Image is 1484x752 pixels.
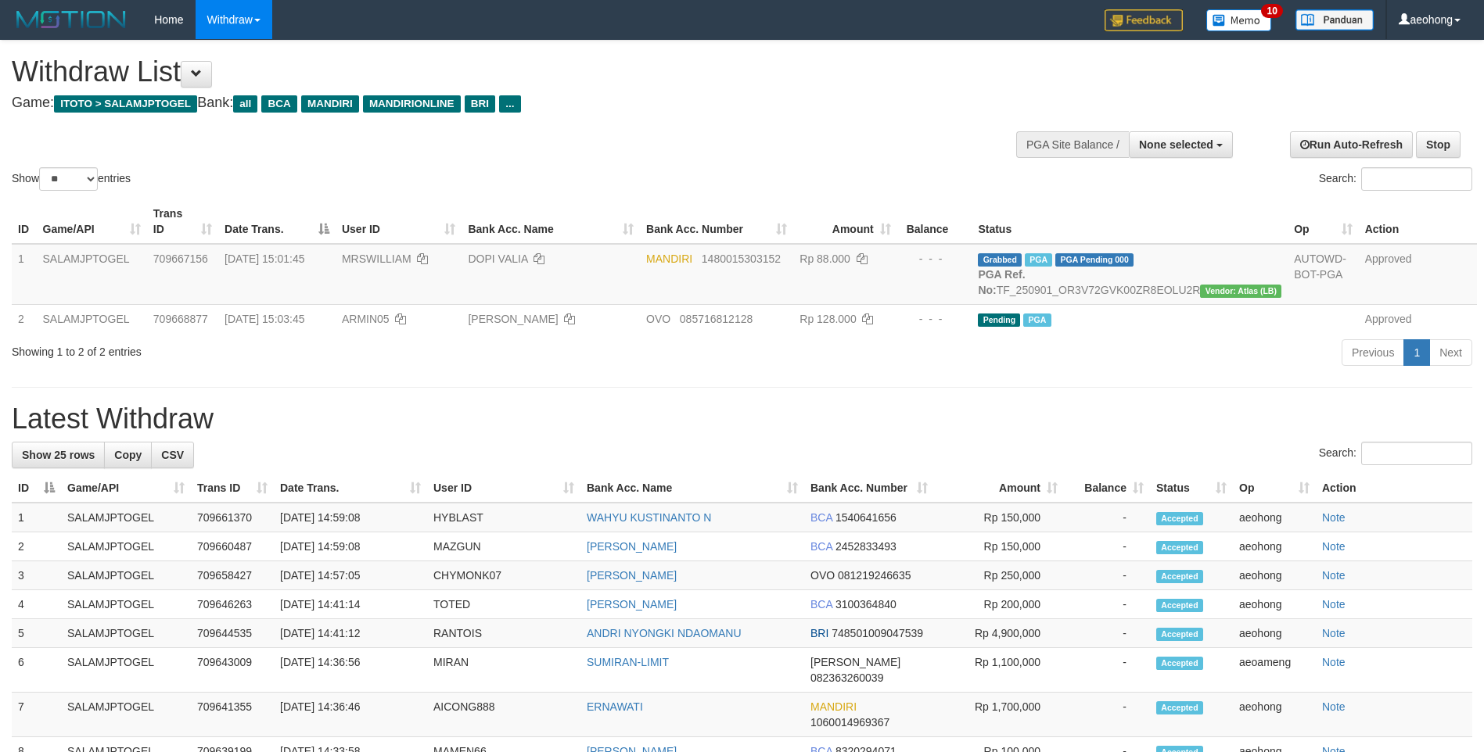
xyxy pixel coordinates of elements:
th: Trans ID: activate to sort column ascending [191,474,274,503]
h1: Latest Withdraw [12,403,1472,435]
td: SALAMJPTOGEL [61,619,191,648]
label: Show entries [12,167,131,191]
a: 1 [1403,339,1430,366]
td: 709661370 [191,503,274,532]
span: Grabbed [978,253,1022,267]
th: Date Trans.: activate to sort column descending [218,199,336,244]
td: 3 [12,561,61,590]
span: PGA Pending [1055,253,1134,267]
span: [DATE] 15:01:45 [225,252,304,265]
td: Rp 200,000 [934,590,1064,619]
th: Action [1316,474,1472,503]
span: 10 [1261,4,1282,18]
td: - [1064,532,1150,561]
input: Search: [1361,442,1472,465]
th: Amount: activate to sort column ascending [934,474,1064,503]
a: DOPI VALIA [468,252,527,265]
td: 2 [12,532,61,561]
input: Search: [1361,167,1472,191]
td: [DATE] 14:59:08 [274,503,427,532]
span: OVO [646,313,670,325]
span: Pending [978,313,1020,327]
span: MANDIRI [646,252,692,265]
th: Game/API: activate to sort column ascending [37,199,147,244]
td: aeohong [1233,590,1316,619]
td: SALAMJPTOGEL [61,532,191,561]
th: Amount: activate to sort column ascending [793,199,897,244]
td: 2 [12,304,37,333]
td: 709646263 [191,590,274,619]
td: 6 [12,648,61,693]
th: Balance [897,199,972,244]
img: MOTION_logo.png [12,8,131,31]
td: - [1064,503,1150,532]
span: Marked by aeohong [1025,253,1052,267]
a: Stop [1416,131,1461,158]
div: - - - [904,251,966,267]
td: SALAMJPTOGEL [61,561,191,590]
td: MAZGUN [427,532,580,561]
h4: Game: Bank: [12,95,974,111]
td: TOTED [427,590,580,619]
span: OVO [810,569,835,582]
td: AICONG888 [427,693,580,737]
label: Search: [1319,167,1472,191]
th: Bank Acc. Number: activate to sort column ascending [804,474,934,503]
th: ID: activate to sort column descending [12,474,61,503]
span: ... [499,95,520,113]
b: PGA Ref. No: [978,268,1025,296]
th: Op: activate to sort column ascending [1233,474,1316,503]
td: [DATE] 14:41:14 [274,590,427,619]
td: Rp 250,000 [934,561,1064,590]
th: ID [12,199,37,244]
td: - [1064,561,1150,590]
span: Copy 082363260039 to clipboard [810,671,883,684]
th: Date Trans.: activate to sort column ascending [274,474,427,503]
td: aeoameng [1233,648,1316,693]
span: [DATE] 15:03:45 [225,313,304,325]
span: Copy 085716812128 to clipboard [680,313,753,325]
span: PGA [1023,313,1051,327]
span: ARMIN05 [342,313,390,325]
div: PGA Site Balance / [1016,131,1129,158]
td: SALAMJPTOGEL [61,693,191,737]
td: 709660487 [191,532,274,561]
td: - [1064,619,1150,648]
span: CSV [161,449,184,461]
td: 709644535 [191,619,274,648]
td: TF_250901_OR3V72GVK00ZR8EOLU2R [972,244,1288,305]
td: Rp 150,000 [934,532,1064,561]
span: Copy 1540641656 to clipboard [835,511,897,524]
td: aeohong [1233,503,1316,532]
th: Action [1359,199,1477,244]
button: None selected [1129,131,1233,158]
td: - [1064,648,1150,693]
span: Accepted [1156,657,1203,670]
td: aeohong [1233,532,1316,561]
span: BCA [810,511,832,524]
a: CSV [151,442,194,468]
a: Next [1429,339,1472,366]
span: [PERSON_NAME] [810,656,900,668]
span: BCA [810,540,832,553]
span: Accepted [1156,541,1203,554]
span: Copy 1060014969367 to clipboard [810,716,889,729]
a: Note [1322,627,1346,639]
td: [DATE] 14:36:46 [274,693,427,737]
a: Note [1322,700,1346,713]
td: Rp 150,000 [934,503,1064,532]
span: Vendor URL: https://dashboard.q2checkout.com/secure [1200,285,1281,298]
span: Accepted [1156,628,1203,641]
td: SALAMJPTOGEL [37,304,147,333]
td: aeohong [1233,561,1316,590]
span: MANDIRI [301,95,359,113]
td: [DATE] 14:57:05 [274,561,427,590]
a: Note [1322,511,1346,524]
th: Game/API: activate to sort column ascending [61,474,191,503]
a: Previous [1342,339,1404,366]
td: 4 [12,590,61,619]
a: ERNAWATI [587,700,643,713]
td: SALAMJPTOGEL [37,244,147,305]
div: Showing 1 to 2 of 2 entries [12,338,606,360]
a: Run Auto-Refresh [1290,131,1413,158]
